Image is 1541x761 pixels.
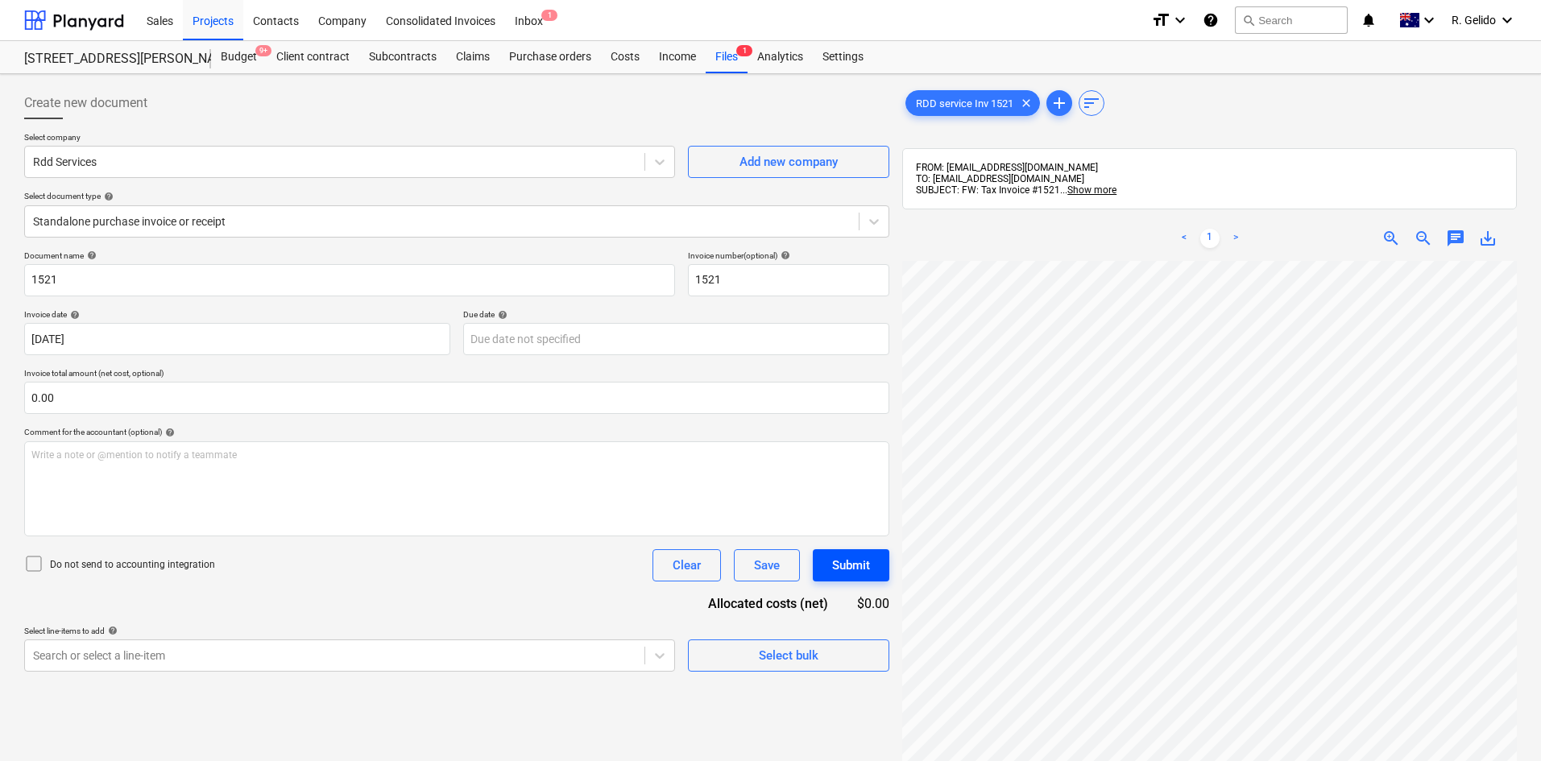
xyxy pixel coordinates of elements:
[1174,229,1194,248] a: Previous page
[1226,229,1245,248] a: Next page
[688,146,889,178] button: Add new company
[673,555,701,576] div: Clear
[1203,10,1219,30] i: Knowledge base
[1242,14,1255,27] span: search
[777,250,790,260] span: help
[162,428,175,437] span: help
[754,555,780,576] div: Save
[906,97,1023,110] span: RDD service Inv 1521
[84,250,97,260] span: help
[1478,229,1498,248] span: save_alt
[267,41,359,73] a: Client contract
[813,41,873,73] a: Settings
[1414,229,1433,248] span: zoom_out
[24,250,675,261] div: Document name
[495,310,507,320] span: help
[24,368,889,382] p: Invoice total amount (net cost, optional)
[1200,229,1220,248] a: Page 1 is your current page
[680,594,854,613] div: Allocated costs (net)
[101,192,114,201] span: help
[1067,184,1116,196] span: Show more
[706,41,748,73] div: Files
[916,184,1060,196] span: SUBJECT: FW: Tax Invoice #1521
[67,310,80,320] span: help
[359,41,446,73] a: Subcontracts
[916,162,1098,173] span: FROM: [EMAIL_ADDRESS][DOMAIN_NAME]
[1452,14,1496,27] span: R. Gelido
[1446,229,1465,248] span: chat
[905,90,1040,116] div: RDD service Inv 1521
[24,427,889,437] div: Comment for the accountant (optional)
[601,41,649,73] a: Costs
[463,323,889,355] input: Due date not specified
[24,382,889,414] input: Invoice total amount (net cost, optional)
[739,151,838,172] div: Add new company
[652,549,721,581] button: Clear
[24,191,889,201] div: Select document type
[1235,6,1348,34] button: Search
[1060,184,1116,196] span: ...
[1017,93,1036,113] span: clear
[1460,684,1541,761] iframe: Chat Widget
[541,10,557,21] span: 1
[24,309,450,320] div: Invoice date
[24,93,147,113] span: Create new document
[1050,93,1069,113] span: add
[854,594,889,613] div: $0.00
[1498,10,1517,30] i: keyboard_arrow_down
[1419,10,1439,30] i: keyboard_arrow_down
[211,41,267,73] a: Budget9+
[24,626,675,636] div: Select line-items to add
[706,41,748,73] a: Files1
[105,626,118,635] span: help
[211,41,267,73] div: Budget
[1170,10,1190,30] i: keyboard_arrow_down
[50,558,215,572] p: Do not send to accounting integration
[748,41,813,73] a: Analytics
[916,173,1084,184] span: TO: [EMAIL_ADDRESS][DOMAIN_NAME]
[24,264,675,296] input: Document name
[463,309,889,320] div: Due date
[1151,10,1170,30] i: format_size
[499,41,601,73] a: Purchase orders
[734,549,800,581] button: Save
[24,51,192,68] div: [STREET_ADDRESS][PERSON_NAME]
[813,549,889,581] button: Submit
[688,639,889,672] button: Select bulk
[1382,229,1401,248] span: zoom_in
[24,132,675,146] p: Select company
[688,250,889,261] div: Invoice number (optional)
[736,45,752,56] span: 1
[832,555,870,576] div: Submit
[24,323,450,355] input: Invoice date not specified
[649,41,706,73] a: Income
[759,645,818,666] div: Select bulk
[1082,93,1101,113] span: sort
[688,264,889,296] input: Invoice number
[446,41,499,73] a: Claims
[1361,10,1377,30] i: notifications
[255,45,271,56] span: 9+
